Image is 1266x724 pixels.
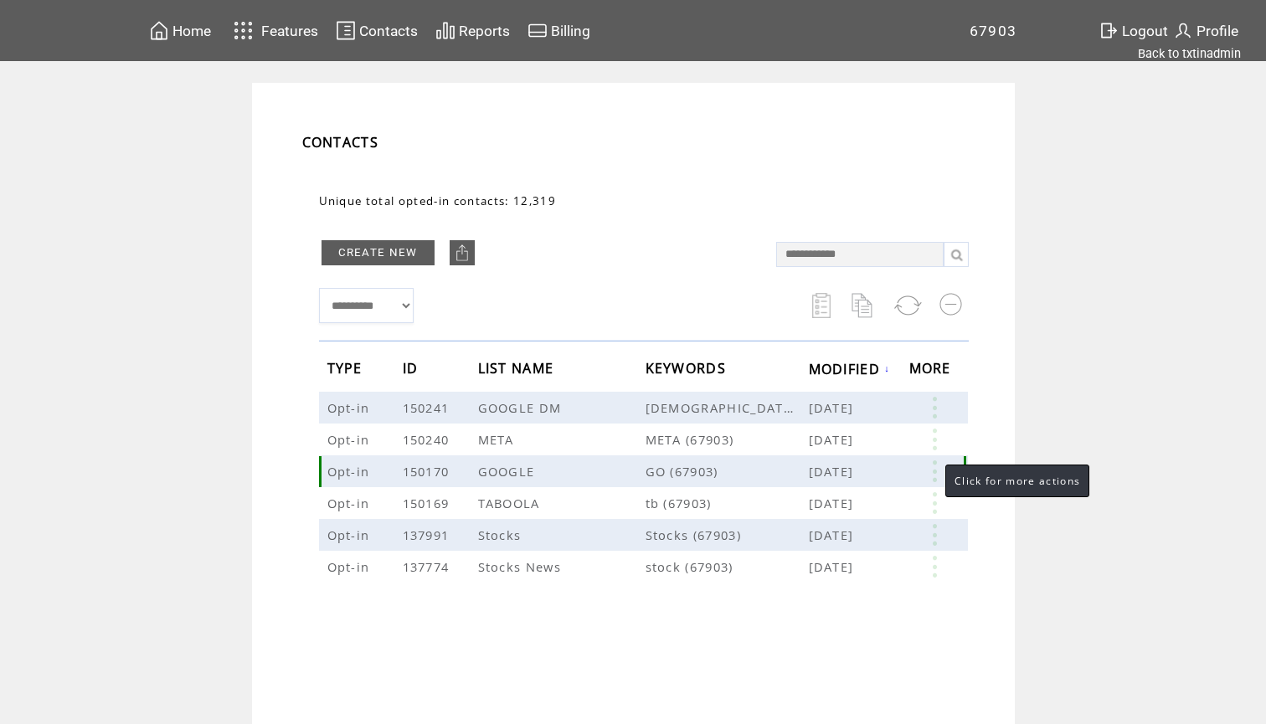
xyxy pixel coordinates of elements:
span: 150169 [403,495,454,511]
span: Contacts [359,23,418,39]
span: 150170 [403,463,454,480]
span: MODIFIED [809,356,885,387]
a: Back to txtinadmin [1138,46,1241,61]
a: Profile [1171,18,1241,44]
a: MODIFIED↓ [809,363,891,373]
span: META [478,431,518,448]
span: TABOOLA [478,495,544,511]
img: exit.svg [1099,20,1119,41]
a: Contacts [333,18,420,44]
span: [DATE] [809,431,858,448]
img: home.svg [149,20,169,41]
a: Reports [433,18,512,44]
span: Opt-in [327,526,374,543]
a: Billing [525,18,593,44]
span: Stocks News [478,558,566,575]
img: creidtcard.svg [527,20,548,41]
span: Reports [459,23,510,39]
span: Opt-in [327,495,374,511]
a: ID [403,363,423,373]
span: Opt-in [327,431,374,448]
span: [DATE] [809,495,858,511]
span: Profile [1197,23,1238,39]
a: TYPE [327,363,367,373]
img: chart.svg [435,20,455,41]
span: CONTACTS [302,133,379,151]
a: Features [226,14,321,47]
span: stock (67903) [646,558,809,575]
img: upload.png [454,244,471,261]
span: GOOGLE DM [478,399,566,416]
span: 150240 [403,431,454,448]
span: LIST NAME [478,355,558,386]
span: Opt-in [327,399,374,416]
img: profile.svg [1173,20,1193,41]
span: Opt-in [327,463,374,480]
span: tb (67903) [646,495,809,511]
span: MORE [909,355,955,386]
a: LIST NAME [478,363,558,373]
span: Features [261,23,318,39]
span: GOOGLE [478,463,539,480]
span: Opt-in [327,558,374,575]
span: Click for more actions [955,474,1080,488]
span: KEYWORDS [646,355,731,386]
span: GODM (67903) [646,399,809,416]
span: GO (67903) [646,463,809,480]
span: Logout [1122,23,1168,39]
a: Logout [1096,18,1171,44]
span: Stocks (67903) [646,526,809,543]
span: Billing [551,23,590,39]
span: TYPE [327,355,367,386]
img: features.svg [229,17,258,44]
img: contacts.svg [336,20,356,41]
span: [DATE] [809,463,858,480]
span: META (67903) [646,431,809,448]
span: [DATE] [809,526,858,543]
span: 67903 [970,23,1017,39]
a: KEYWORDS [646,363,731,373]
span: 137991 [403,526,454,543]
span: Stocks [478,526,526,543]
a: Home [147,18,214,44]
span: ID [403,355,423,386]
span: [DATE] [809,558,858,575]
span: Home [172,23,211,39]
span: [DATE] [809,399,858,416]
span: Unique total opted-in contacts: 12,319 [319,193,557,208]
span: 150241 [403,399,454,416]
span: 137774 [403,558,454,575]
a: CREATE NEW [322,240,435,265]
